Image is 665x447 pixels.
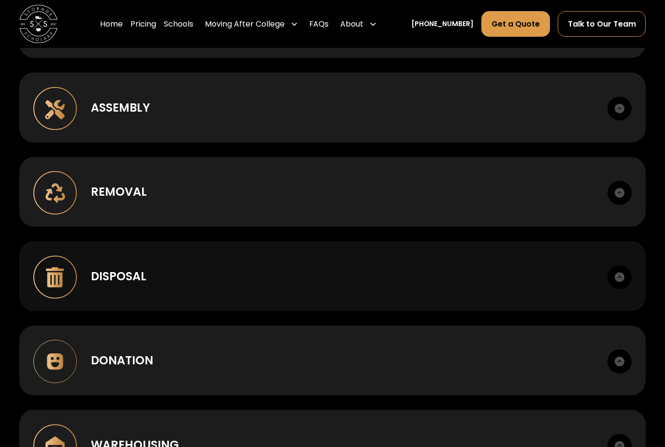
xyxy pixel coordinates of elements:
[205,18,285,30] div: Moving After College
[201,11,302,38] div: Moving After College
[340,18,363,30] div: About
[411,19,474,29] a: [PHONE_NUMBER]
[100,11,123,38] a: Home
[130,11,156,38] a: Pricing
[91,183,147,201] div: Removal
[336,11,381,38] div: About
[91,352,153,369] div: Donation
[91,99,150,116] div: Assembly
[309,11,329,38] a: FAQs
[164,11,193,38] a: Schools
[19,5,58,43] img: Storage Scholars main logo
[481,11,550,37] a: Get a Quote
[558,11,646,37] a: Talk to Our Team
[91,268,146,285] div: Disposal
